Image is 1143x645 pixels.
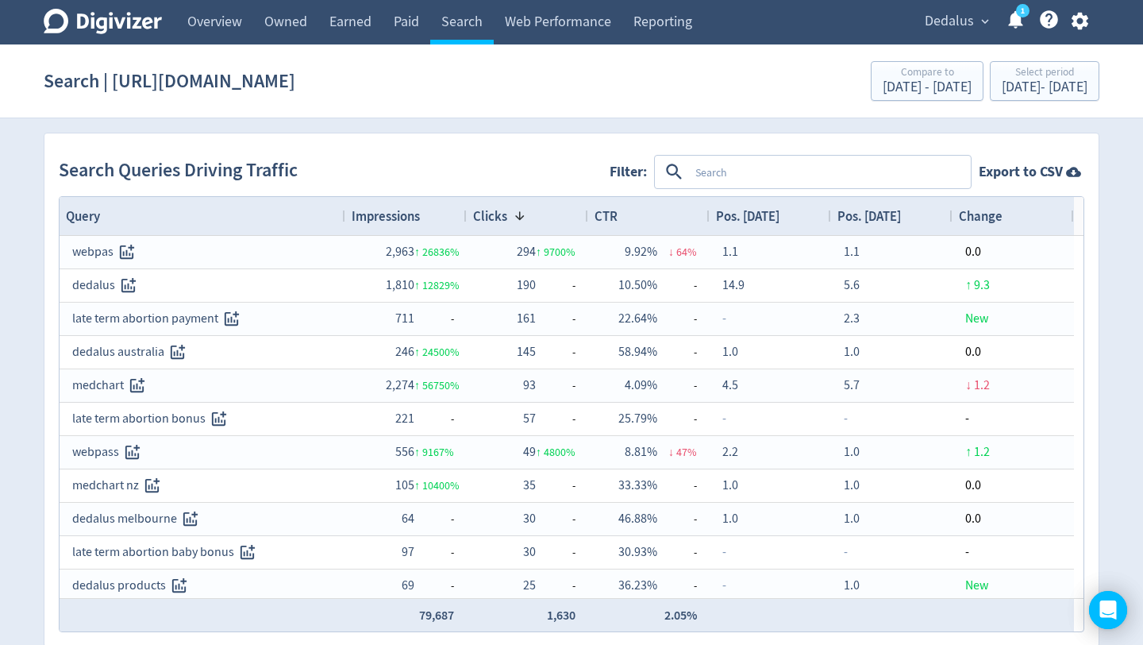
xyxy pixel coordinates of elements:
span: 30 [523,544,536,560]
span: ↑ [965,444,972,460]
span: ↓ [668,445,674,459]
span: Change [959,207,1003,225]
span: 24500 % [422,345,460,359]
div: webpass [72,437,333,468]
span: - [414,537,454,568]
span: 5.7 [844,377,860,393]
span: - [536,303,575,334]
span: 58.94% [618,344,657,360]
span: 0.0 [965,477,981,493]
span: - [536,370,575,401]
span: 4.5 [722,377,738,393]
span: 30 [523,511,536,527]
span: - [657,404,697,435]
div: late term abortion bonus [72,404,333,435]
span: 1.0 [844,511,860,527]
span: New [965,577,988,593]
span: 46.88% [618,511,657,527]
span: 2.3 [844,311,860,326]
span: ↓ [965,377,972,393]
span: - [536,337,575,368]
div: dedalus products [72,570,333,601]
span: 93 [523,377,536,393]
span: 0.0 [965,244,981,260]
div: dedalus melbourne [72,504,333,535]
span: expand_more [978,14,992,29]
div: dedalus australia [72,337,333,368]
span: - [414,570,454,601]
span: - [414,404,454,435]
span: 12829 % [422,278,460,292]
span: 64 % [676,245,697,259]
span: 1.0 [844,577,860,593]
button: Track this search query [166,573,192,599]
span: ↑ [965,277,972,293]
span: ↓ [668,245,674,259]
span: - [536,404,575,435]
div: dedalus [72,270,333,301]
button: Track this search query [234,539,260,566]
button: Track this search query [114,239,140,265]
span: 25 [523,577,536,593]
span: 2.2 [722,444,738,460]
span: 9.3 [974,277,990,293]
button: Track this search query [139,473,165,499]
div: Select period [1002,67,1087,80]
span: 105 [395,477,414,493]
span: 190 [517,277,536,293]
span: 14.9 [722,277,745,293]
span: 9700 % [544,245,575,259]
span: - [536,537,575,568]
div: [DATE] - [DATE] [883,80,972,95]
span: 556 [395,444,414,460]
span: - [965,544,969,560]
span: Pos. [DATE] [716,207,779,225]
span: 5.6 [844,277,860,293]
span: 8.81% [625,444,657,460]
button: Track this search query [119,439,145,465]
span: 30.93% [618,544,657,560]
span: ↑ [536,445,541,459]
span: CTR [595,207,618,225]
h2: Search Queries Driving Traffic [59,157,305,184]
span: Pos. [DATE] [837,207,901,225]
span: - [657,337,697,368]
h1: Search | [URL][DOMAIN_NAME] [44,56,295,106]
span: 1.0 [722,344,738,360]
span: Dedalus [925,9,974,34]
span: 4800 % [544,445,575,459]
span: - [536,470,575,501]
span: - [657,570,697,601]
span: - [657,537,697,568]
span: 22.64% [618,311,657,326]
span: - [657,370,697,401]
span: - [722,577,726,593]
span: - [657,303,697,334]
span: ↑ [414,378,420,392]
span: 1.0 [844,477,860,493]
label: Filter: [610,162,654,182]
div: late term abortion baby bonus [72,537,333,568]
button: Compare to[DATE] - [DATE] [871,61,983,101]
span: - [414,303,454,334]
span: - [722,411,726,427]
span: - [722,311,726,326]
span: 161 [517,311,536,326]
span: 9.92% [625,244,657,260]
span: ↑ [414,278,420,292]
span: - [844,411,848,427]
span: 33.33% [618,477,657,493]
span: - [536,570,575,601]
span: 57 [523,411,536,427]
span: ↑ [414,245,420,259]
span: - [414,504,454,535]
span: 1.0 [844,344,860,360]
span: 35 [523,477,536,493]
span: - [657,270,697,301]
span: 1.2 [974,377,990,393]
span: - [722,544,726,560]
span: 1.0 [844,444,860,460]
span: 36.23% [618,577,657,593]
span: 711 [395,311,414,326]
span: Query [66,207,100,225]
